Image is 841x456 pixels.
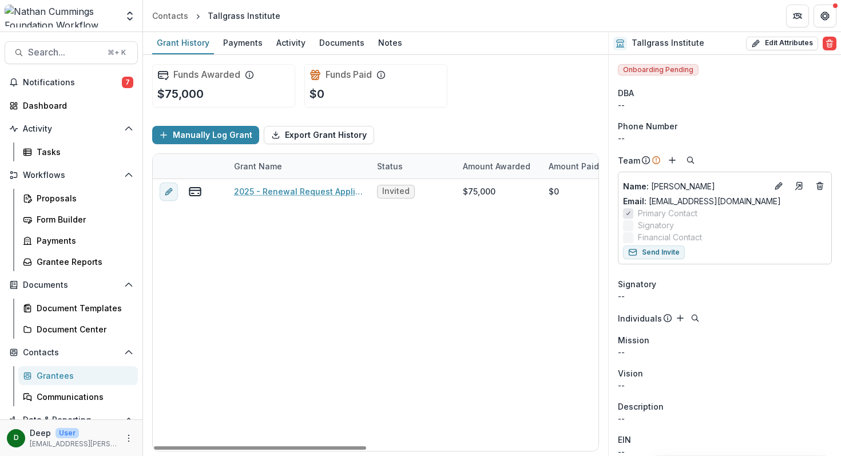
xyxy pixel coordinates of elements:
div: ⌘ + K [105,46,128,59]
span: Primary Contact [638,207,697,219]
div: -- [618,99,832,111]
span: Vision [618,367,643,379]
div: Status [370,160,410,172]
a: Email: [EMAIL_ADDRESS][DOMAIN_NAME] [623,195,781,207]
div: $75,000 [463,185,495,197]
div: Form Builder [37,213,129,225]
span: DBA [618,87,634,99]
div: Communications [37,391,129,403]
div: Amount Awarded [456,160,537,172]
h2: Tallgrass Institute [632,38,704,48]
div: Notes [374,34,407,51]
span: Email: [623,196,646,206]
p: Amount Paid [549,160,599,172]
button: Send Invite [623,245,685,259]
span: Activity [23,124,120,134]
a: Document Center [18,320,138,339]
div: Deep [14,434,19,442]
p: [EMAIL_ADDRESS][PERSON_NAME][DOMAIN_NAME] [30,439,117,449]
a: 2025 - Renewal Request Application [234,185,363,197]
span: Contacts [23,348,120,358]
button: Delete [823,37,836,50]
div: Document Templates [37,302,129,314]
a: Dashboard [5,96,138,115]
button: Manually Log Grant [152,126,259,144]
p: -- [618,346,832,358]
div: Amount Awarded [456,154,542,179]
div: Activity [272,34,310,51]
h2: Funds Awarded [173,69,240,80]
button: Open Workflows [5,166,138,184]
a: Form Builder [18,210,138,229]
a: Proposals [18,189,138,208]
span: 7 [122,77,133,88]
span: Invited [382,187,410,196]
div: Grantee Reports [37,256,129,268]
button: More [122,431,136,445]
button: Deletes [813,179,827,193]
div: Contacts [152,10,188,22]
p: EIN [618,434,631,446]
a: Notes [374,32,407,54]
div: Status [370,154,456,179]
button: Open Data & Reporting [5,411,138,429]
span: Onboarding Pending [618,64,699,76]
span: Data & Reporting [23,415,120,425]
div: Grant Name [227,154,370,179]
span: Mission [618,334,649,346]
a: Contacts [148,7,193,24]
button: Notifications7 [5,73,138,92]
div: Proposals [37,192,129,204]
button: view-payments [188,185,202,199]
div: -- [618,290,832,302]
h2: Funds Paid [326,69,372,80]
img: Nathan Cummings Foundation Workflow Sandbox logo [5,5,117,27]
button: Search [688,311,702,325]
a: Documents [315,32,369,54]
span: Signatory [638,219,674,231]
div: Dashboard [23,100,129,112]
button: Get Help [814,5,836,27]
span: Financial Contact [638,231,702,243]
span: Name : [623,181,649,191]
div: Grant History [152,34,214,51]
p: Deep [30,427,51,439]
div: $0 [549,185,559,197]
div: Tallgrass Institute [208,10,280,22]
a: Go to contact [790,177,808,195]
a: Grantees [18,366,138,385]
div: Documents [315,34,369,51]
div: Grantees [37,370,129,382]
a: Document Templates [18,299,138,318]
button: Open Contacts [5,343,138,362]
div: Grant Name [227,160,289,172]
span: Signatory [618,278,656,290]
button: Add [665,153,679,167]
nav: breadcrumb [148,7,285,24]
a: Activity [272,32,310,54]
span: Documents [23,280,120,290]
button: Export Grant History [264,126,374,144]
button: Search [684,153,697,167]
div: Amount Paid [542,154,628,179]
div: Document Center [37,323,129,335]
button: Add [673,311,687,325]
p: $0 [310,85,324,102]
span: Search... [28,47,101,58]
p: -- [618,379,832,391]
p: User [55,428,79,438]
a: Payments [18,231,138,250]
p: $75,000 [157,85,204,102]
p: [PERSON_NAME] [623,180,767,192]
a: Grant History [152,32,214,54]
span: Phone Number [618,120,677,132]
button: edit [160,183,178,201]
p: Individuals [618,312,662,324]
button: Edit [772,179,786,193]
button: Edit Attributes [746,37,818,50]
a: Tasks [18,142,138,161]
p: -- [618,413,832,425]
div: Tasks [37,146,129,158]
